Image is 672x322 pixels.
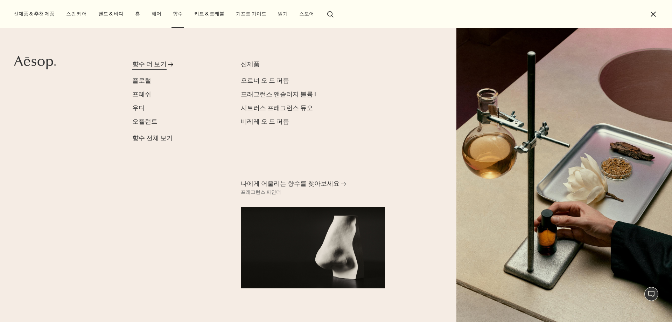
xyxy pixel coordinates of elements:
[134,9,141,19] a: 홈
[241,117,289,126] a: 비레레 오 드 퍼퓸
[132,103,145,113] a: 우디
[239,178,387,288] a: 나에게 어울리는 향수를 찾아보세요 프래그런스 파인더A nose sculpture placed in front of black background
[298,9,315,19] button: 스토어
[12,9,56,19] button: 신제품 & 추천 제품
[132,60,221,72] a: 향수 더 보기
[241,60,349,69] div: 신제품
[193,9,226,19] a: 키트 & 트래블
[132,60,167,69] div: 향수 더 보기
[276,9,289,19] a: 읽기
[132,117,157,126] a: 오퓰런트
[644,287,658,301] button: 1:1 채팅 상담
[241,179,339,188] span: 나에게 어울리는 향수를 찾아보세요
[132,90,151,99] a: 프레쉬
[14,56,56,70] svg: Aesop
[241,90,316,98] span: 프래그런스 앤솔러지 볼륨 I
[65,9,88,19] a: 스킨 케어
[456,28,672,322] img: Plaster sculptures of noses resting on stone podiums and a wooden ladder.
[649,10,657,18] button: 메뉴 닫기
[132,131,173,143] a: 향수 전체 보기
[132,76,151,85] a: 플로럴
[97,9,125,19] a: 핸드 & 바디
[241,90,316,99] a: 프래그런스 앤솔러지 볼륨 I
[132,133,173,143] span: 향수 전체 보기
[132,90,151,98] span: 프레쉬
[324,7,337,20] button: 검색창 열기
[12,54,58,73] a: Aesop
[150,9,163,19] a: 헤어
[241,103,313,113] a: 시트러스 프래그런스 듀오
[234,9,268,19] a: 기프트 가이드
[132,104,145,112] span: 우디
[171,9,184,19] a: 향수
[241,188,281,197] div: 프래그런스 파인더
[241,76,289,85] a: 오르너 오 드 퍼퓸
[241,104,313,112] span: 시트러스 프래그런스 듀오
